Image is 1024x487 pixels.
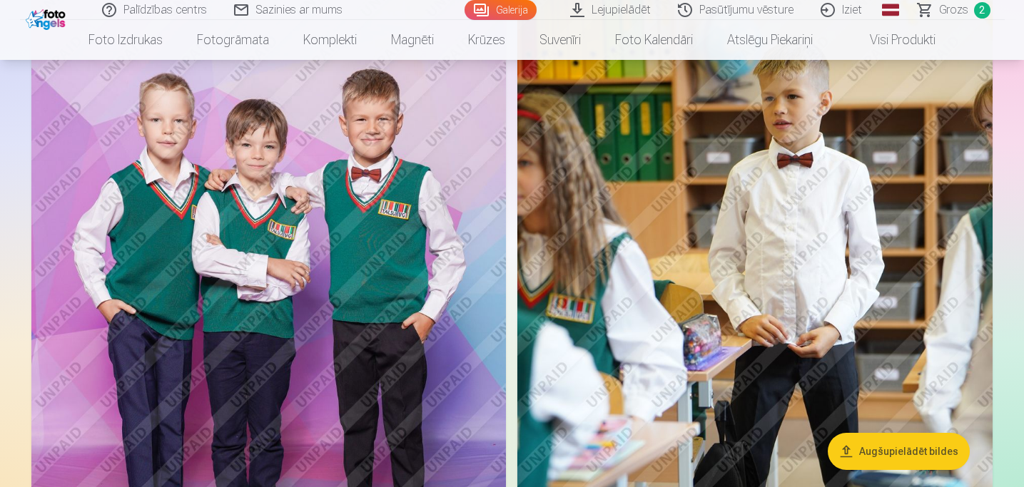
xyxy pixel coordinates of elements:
[710,20,830,60] a: Atslēgu piekariņi
[71,20,180,60] a: Foto izdrukas
[286,20,374,60] a: Komplekti
[598,20,710,60] a: Foto kalendāri
[451,20,522,60] a: Krūzes
[522,20,598,60] a: Suvenīri
[830,20,953,60] a: Visi produkti
[974,2,990,19] span: 2
[180,20,286,60] a: Fotogrāmata
[26,6,69,30] img: /fa1
[939,1,968,19] span: Grozs
[828,433,970,470] button: Augšupielādēt bildes
[374,20,451,60] a: Magnēti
